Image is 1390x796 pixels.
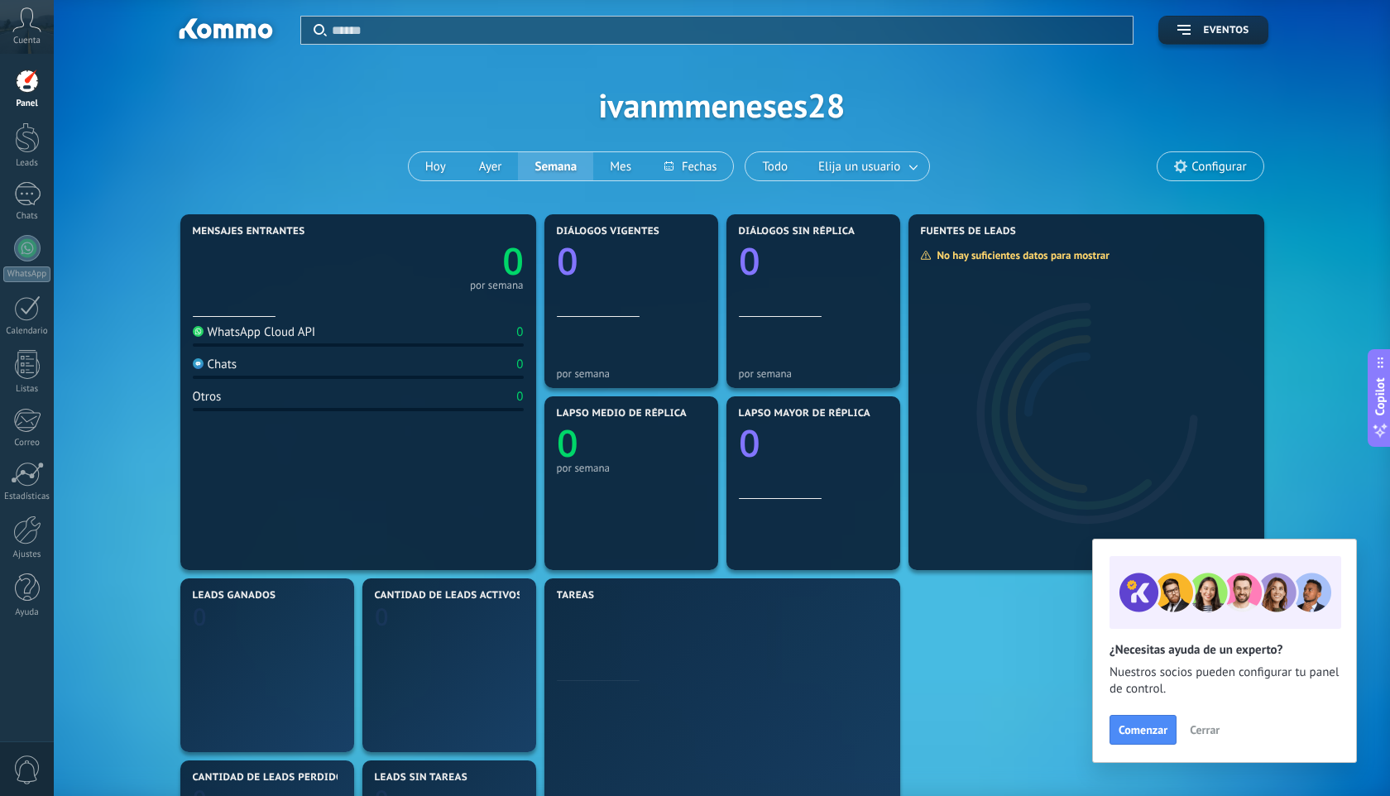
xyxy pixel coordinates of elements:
span: Cantidad de leads perdidos [193,772,350,784]
button: Mes [593,152,648,180]
button: Ayer [463,152,519,180]
button: Elija un usuario [804,152,929,180]
div: 0 [516,357,523,372]
div: por semana [557,367,706,380]
div: No hay suficientes datos para mostrar [920,248,1121,262]
span: Nuestros socios pueden configurar tu panel de control. [1110,664,1340,698]
button: Todo [745,152,804,180]
div: por semana [739,367,888,380]
div: Ayuda [3,607,51,618]
span: Mensajes entrantes [193,226,305,237]
h2: ¿Necesitas ayuda de un experto? [1110,642,1340,658]
button: Eventos [1158,16,1268,45]
text: 0 [739,418,760,468]
text: 0 [375,601,389,633]
div: por semana [557,462,706,474]
span: Leads sin tareas [375,772,467,784]
img: Chats [193,358,204,369]
span: Lapso mayor de réplica [739,408,870,420]
text: 0 [557,236,578,286]
div: Chats [193,357,237,372]
div: Estadísticas [3,492,51,502]
button: Hoy [409,152,463,180]
div: Chats [3,211,51,222]
span: Lapso medio de réplica [557,408,688,420]
div: WhatsApp [3,266,50,282]
span: Diálogos sin réplica [739,226,856,237]
span: Configurar [1191,160,1246,174]
a: 0 [358,236,524,286]
div: Panel [3,98,51,109]
div: Ajustes [3,549,51,560]
span: Fuentes de leads [921,226,1017,237]
text: 0 [557,418,578,468]
div: 0 [516,324,523,340]
button: Semana [518,152,593,180]
text: 0 [193,601,207,633]
div: Leads [3,158,51,169]
span: Eventos [1203,25,1249,36]
img: WhatsApp Cloud API [193,326,204,337]
button: Cerrar [1182,717,1227,742]
span: Cerrar [1190,724,1220,736]
span: Cantidad de leads activos [375,590,523,602]
span: Elija un usuario [815,156,903,178]
span: Leads ganados [193,590,276,602]
div: 0 [516,389,523,405]
span: Copilot [1372,378,1388,416]
span: Cuenta [13,36,41,46]
span: Tareas [557,590,595,602]
div: Calendario [3,326,51,337]
text: 0 [739,236,760,286]
span: Diálogos vigentes [557,226,660,237]
button: Fechas [648,152,733,180]
button: Comenzar [1110,715,1177,745]
div: WhatsApp Cloud API [193,324,316,340]
text: 0 [502,236,524,286]
span: Comenzar [1119,724,1167,736]
div: Correo [3,438,51,448]
div: Listas [3,384,51,395]
div: por semana [470,281,524,290]
div: Otros [193,389,222,405]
